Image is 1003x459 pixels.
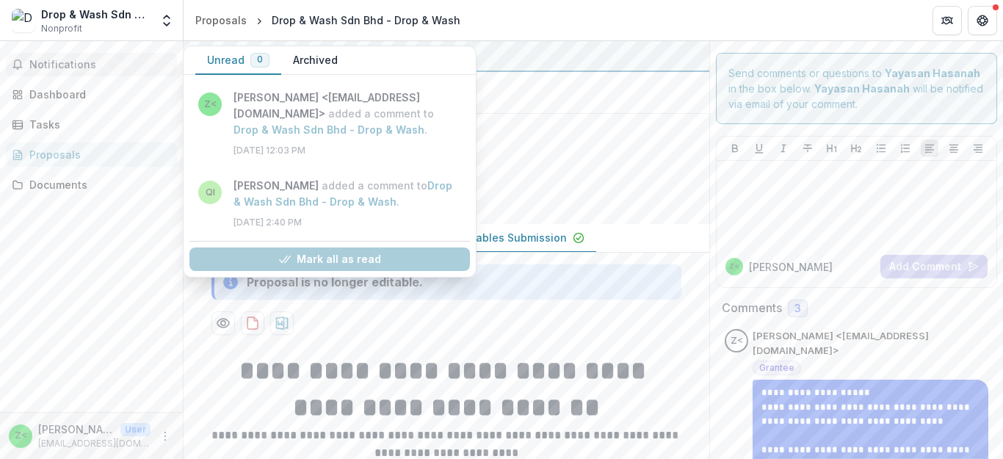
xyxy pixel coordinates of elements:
button: Mark all as read [189,247,470,271]
p: [PERSON_NAME] <[EMAIL_ADDRESS][DOMAIN_NAME]> [38,422,115,437]
div: Proposal is no longer editable. [247,273,423,291]
p: User [120,423,151,436]
a: Proposals [6,142,177,167]
p: added a comment to . [233,178,461,210]
button: Bold [726,140,744,157]
div: Dashboard [29,87,165,102]
h2: Comments [722,301,782,315]
button: Strike [799,140,816,157]
a: Tasks [6,112,177,137]
span: Nonprofit [41,22,82,35]
div: Proposals [29,147,165,162]
button: Bullet List [872,140,890,157]
div: Zarina Ismail <zarinatom@gmail.com> [15,431,27,441]
div: Zarina Ismail <zarinatom@gmail.com> [731,336,743,346]
button: download-proposal [270,311,294,335]
button: Underline [750,140,768,157]
a: Drop & Wash Sdn Bhd - Drop & Wash [233,123,424,136]
button: Italicize [775,140,792,157]
button: Unread [195,46,281,75]
button: Open entity switcher [156,6,177,35]
p: added a comment to . [233,90,461,138]
a: Proposals [189,10,253,31]
strong: Yayasan Hasanah [814,82,910,95]
button: Partners [933,6,962,35]
span: Notifications [29,59,171,71]
img: Drop & Wash Sdn Bhd [12,9,35,32]
div: Drop & Wash Sdn Bhd [41,7,151,22]
button: Add Comment [880,255,988,278]
a: Drop & Wash Sdn Bhd - Drop & Wash [233,179,452,208]
div: Proposals [195,12,247,28]
button: Align Center [945,140,963,157]
nav: breadcrumb [189,10,466,31]
p: [PERSON_NAME] <[EMAIL_ADDRESS][DOMAIN_NAME]> [753,329,988,358]
span: 3 [794,303,801,315]
button: Get Help [968,6,997,35]
p: [EMAIL_ADDRESS][DOMAIN_NAME] [38,437,151,450]
button: download-proposal [241,311,264,335]
button: Preview 4aaf4ba0-045f-4c3d-90e3-f238c0cf80aa-1.pdf [211,311,235,335]
button: Heading 1 [823,140,841,157]
div: Tasks [29,117,165,132]
button: Align Left [921,140,938,157]
a: Dashboard [6,82,177,106]
div: Zarina Ismail <zarinatom@gmail.com> [729,263,739,270]
button: Archived [281,46,350,75]
button: More [156,427,174,445]
button: Notifications [6,53,177,76]
strong: Yayasan Hasanah [885,67,980,79]
span: Grantee [759,363,794,373]
div: Send comments or questions to in the box below. will be notified via email of your comment. [716,53,997,124]
div: Documents [29,177,165,192]
a: Documents [6,173,177,197]
div: Drop & Wash Sdn Bhd - Drop & Wash [272,12,460,28]
p: T1 Deliverables Submission [425,230,567,245]
button: Align Right [969,140,987,157]
button: Heading 2 [847,140,865,157]
button: Ordered List [897,140,914,157]
span: 0 [257,54,263,65]
p: [PERSON_NAME] [749,259,833,275]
